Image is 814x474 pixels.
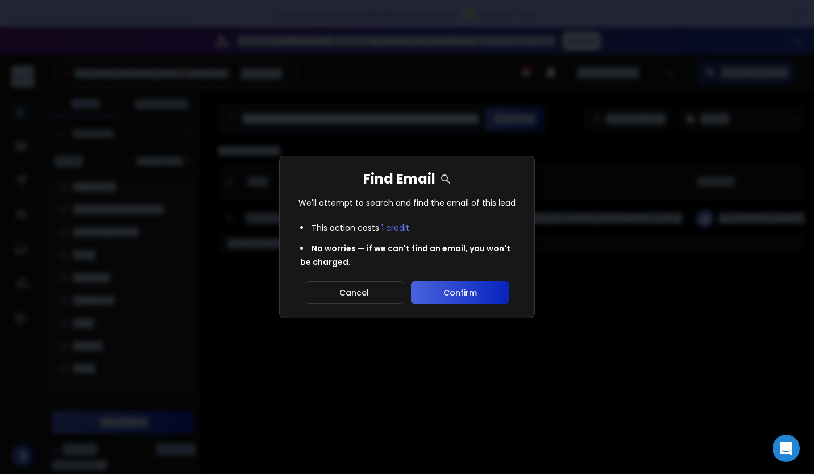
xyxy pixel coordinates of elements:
[298,197,516,209] p: We'll attempt to search and find the email of this lead
[381,222,409,234] span: 1 credit
[411,281,509,304] button: Confirm
[773,435,800,462] div: Open Intercom Messenger
[305,281,404,304] button: Cancel
[293,238,521,272] li: No worries — if we can't find an email, you won't be charged.
[363,170,451,188] h1: Find Email
[293,218,521,238] li: This action costs .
